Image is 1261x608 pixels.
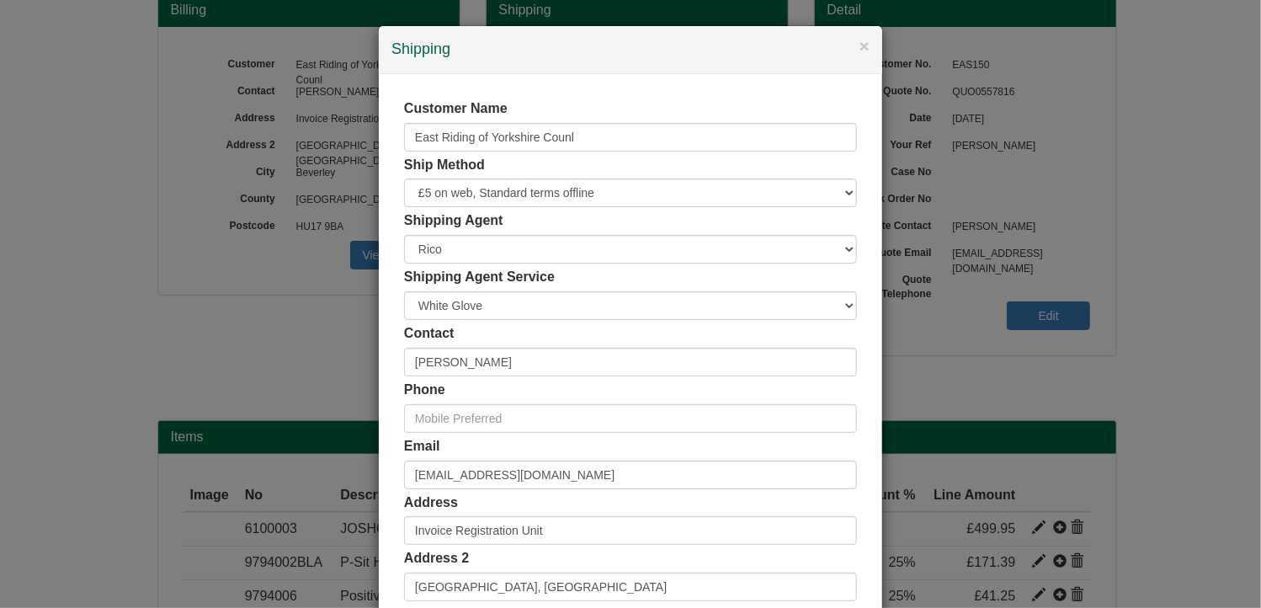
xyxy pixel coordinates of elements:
label: Contact [404,324,455,344]
label: Address 2 [404,549,469,568]
label: Email [404,437,440,456]
label: Shipping Agent Service [404,268,555,287]
label: Address [404,493,458,513]
label: Shipping Agent [404,211,503,231]
label: Phone [404,381,445,400]
h4: Shipping [391,39,870,61]
button: × [859,37,870,55]
label: Customer Name [404,99,508,119]
label: Ship Method [404,156,485,175]
input: Mobile Preferred [404,404,857,433]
